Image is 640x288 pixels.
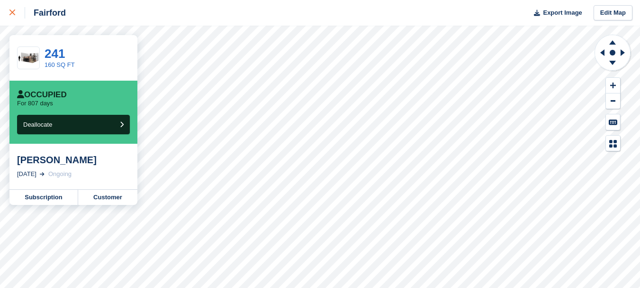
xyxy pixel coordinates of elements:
a: 241 [45,46,65,61]
span: Deallocate [23,121,52,128]
button: Zoom Out [606,93,620,109]
button: Map Legend [606,136,620,151]
div: Fairford [25,7,66,19]
button: Export Image [528,5,582,21]
a: Edit Map [594,5,632,21]
button: Zoom In [606,78,620,93]
span: Export Image [543,8,582,18]
img: 150-sqft-unit.jpg [18,50,39,66]
a: Subscription [9,190,78,205]
button: Keyboard Shortcuts [606,114,620,130]
a: 160 SQ FT [45,61,75,68]
a: Customer [78,190,137,205]
p: For 807 days [17,100,53,107]
img: arrow-right-light-icn-cde0832a797a2874e46488d9cf13f60e5c3a73dbe684e267c42b8395dfbc2abf.svg [40,172,45,176]
div: [PERSON_NAME] [17,154,130,166]
button: Deallocate [17,115,130,134]
div: Occupied [17,90,67,100]
div: Ongoing [48,169,72,179]
div: [DATE] [17,169,36,179]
